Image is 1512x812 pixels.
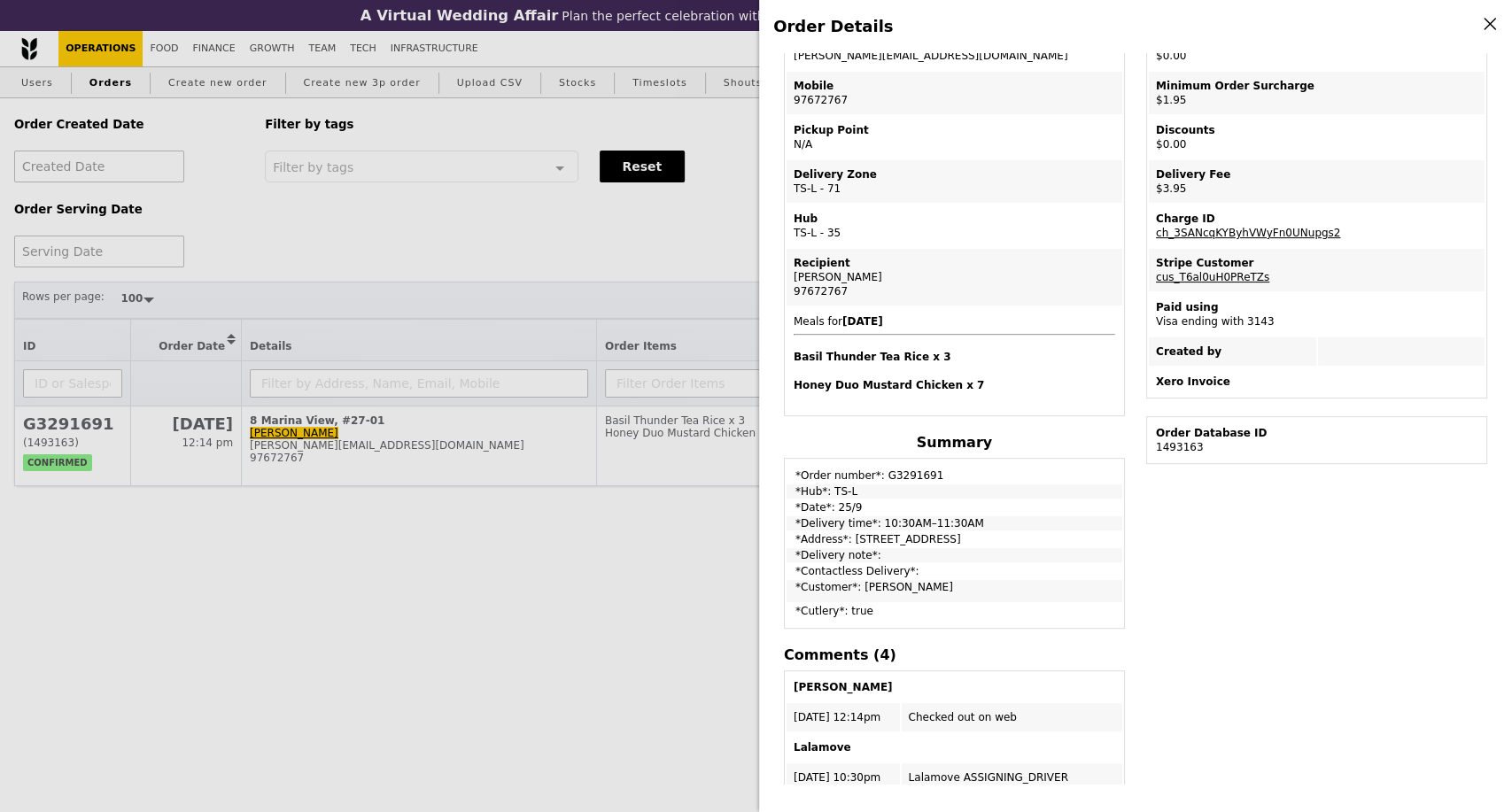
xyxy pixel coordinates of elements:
td: Lalamove ASSIGNING_DRIVER [902,763,1122,792]
div: Hub [794,212,1115,226]
span: Meals for [794,315,1115,392]
td: 1493163 [1149,419,1485,461]
b: [DATE] [842,315,883,328]
a: ch_3SANcqKYByhVWyFn0UNupgs2 [1156,227,1340,239]
td: N/A [787,116,1122,159]
span: Order Details [773,17,893,35]
td: *Cutlery*: true [787,604,1122,626]
td: TS-L - 71 [787,160,1122,203]
div: Created by [1156,344,1309,359]
span: [DATE] 10:30pm [794,771,880,784]
td: $1.95 [1149,72,1485,114]
a: cus_T6al0uH0PReTZs [1156,271,1269,283]
span: [DATE] 12:14pm [794,711,880,723]
div: Recipient [794,256,1115,270]
td: *Order number*: G3291691 [787,460,1122,483]
td: $0.00 [1149,116,1485,159]
div: Mobile [794,79,1115,93]
div: Minimum Order Surcharge [1156,79,1477,93]
div: Order Database ID [1156,426,1477,440]
div: [PERSON_NAME] [794,270,1115,284]
div: Discounts [1156,123,1477,137]
td: *Customer*: [PERSON_NAME] [787,580,1122,602]
h4: Comments (4) [784,646,1125,663]
div: 97672767 [794,284,1115,298]
div: Delivery Fee [1156,167,1477,182]
td: *Delivery note*: [787,548,1122,562]
td: TS-L - 35 [787,205,1122,247]
div: Stripe Customer [1156,256,1477,270]
td: *Contactless Delivery*: [787,564,1122,578]
div: Paid using [1156,300,1477,314]
h4: Honey Duo Mustard Chicken x 7 [794,378,1115,392]
td: *Address*: [STREET_ADDRESS] [787,532,1122,546]
td: 97672767 [787,72,1122,114]
div: Xero Invoice [1156,375,1477,389]
td: *Delivery time*: 10:30AM–11:30AM [787,516,1122,530]
div: Delivery Zone [794,167,1115,182]
div: Pickup Point [794,123,1115,137]
td: *Hub*: TS-L [787,484,1122,499]
td: $3.95 [1149,160,1485,203]
td: *Date*: 25/9 [787,500,1122,514]
b: Lalamove [794,741,851,754]
td: Visa ending with 3143 [1149,293,1485,336]
b: [PERSON_NAME] [794,681,893,693]
td: Checked out on web [902,703,1122,731]
h4: Basil Thunder Tea Rice x 3 [794,350,1115,364]
div: Charge ID [1156,212,1477,226]
h4: Summary [784,434,1125,451]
